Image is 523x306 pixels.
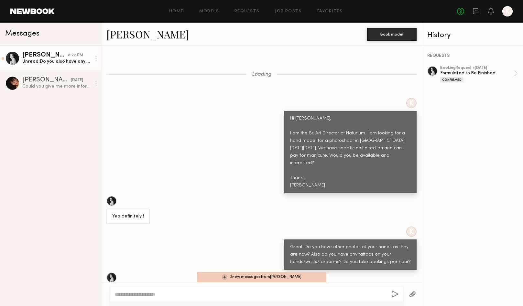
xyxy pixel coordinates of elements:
[234,9,259,14] a: Requests
[427,54,518,58] div: REQUESTS
[22,58,91,65] div: Unread: Do you also have any upcoming shoots you need a model for like not just a hand model? I w...
[440,66,514,70] div: booking Request • [DATE]
[5,30,39,37] span: Messages
[22,52,68,58] div: [PERSON_NAME]
[68,52,83,58] div: 8:22 PM
[197,272,326,282] div: 2 new message s from [PERSON_NAME]
[290,244,411,266] div: Great! Do you have other photos of your hands as they are now? Also do you have any tattoos on yo...
[290,115,411,189] div: Hi [PERSON_NAME], I am the Sr. Art Director at Naturium. I am looking for a hand model for a phot...
[317,9,343,14] a: Favorites
[275,9,302,14] a: Job Posts
[427,32,518,39] div: History
[440,66,518,82] a: bookingRequest •[DATE]Formulated to Be FinishedConfirmed
[71,77,83,83] div: [DATE]
[367,31,417,37] a: Book model
[112,213,144,220] div: Yea definitely !
[169,9,184,14] a: Home
[252,72,271,77] span: Loading
[199,9,219,14] a: Models
[440,70,514,76] div: Formulated to Be Finished
[502,6,513,16] a: K
[367,28,417,41] button: Book model
[106,27,189,41] a: [PERSON_NAME]
[22,77,71,83] div: [PERSON_NAME]
[22,83,91,90] div: Could you give me more information about the work? Location, rate, what will the mood be like? Wi...
[440,77,463,82] div: Confirmed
